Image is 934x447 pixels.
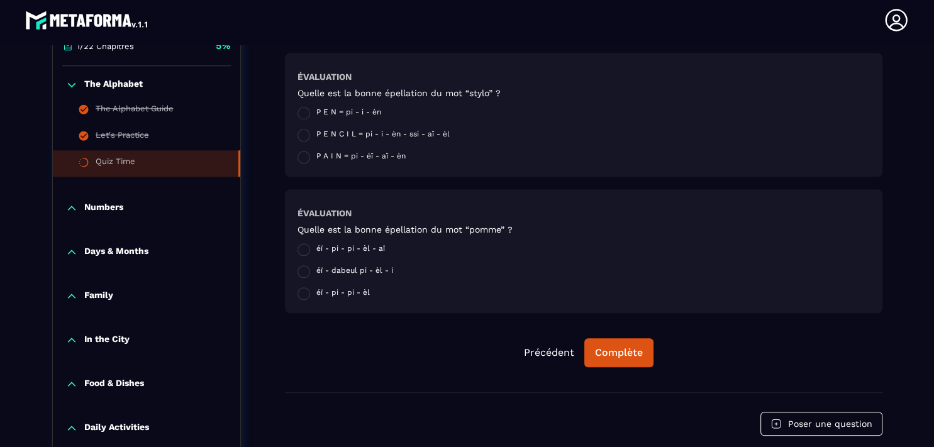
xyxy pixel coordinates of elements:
p: The Alphabet [84,79,143,91]
div: Let's Practice [96,130,149,144]
div: Complète [595,346,643,359]
button: Complète [584,338,653,367]
p: Daily Activities [84,422,149,434]
h5: Quelle est la bonne épellation du mot “stylo” ? [297,88,501,98]
span: éï - pi - pi - èl - aï [316,244,385,257]
h6: Évaluation [297,72,352,82]
h6: Évaluation [297,208,352,218]
button: Poser une question [760,412,882,436]
p: Days & Months [84,246,148,258]
div: Quiz Time [96,157,135,170]
div: The Alphabet Guide [96,104,174,118]
p: Family [84,290,113,302]
img: logo [25,8,150,33]
p: Food & Dishes [84,378,144,390]
span: éï - pi - pi - èl [316,288,370,301]
span: éï - dabeul pi - èl - i [316,266,393,279]
span: P E N = pi - i - èn [316,108,381,120]
p: 1/22 Chapitres [77,41,134,51]
p: In the City [84,334,130,346]
span: P A I N = pi - éï - aï - èn [316,152,406,164]
button: Précédent [514,339,584,367]
p: 5% [216,39,231,53]
h5: Quelle est la bonne épellation du mot “pomme” ? [297,224,513,235]
span: P E N C I L = pi - i - èn - ssi - aï - èl [316,130,450,142]
p: Numbers [84,202,123,214]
